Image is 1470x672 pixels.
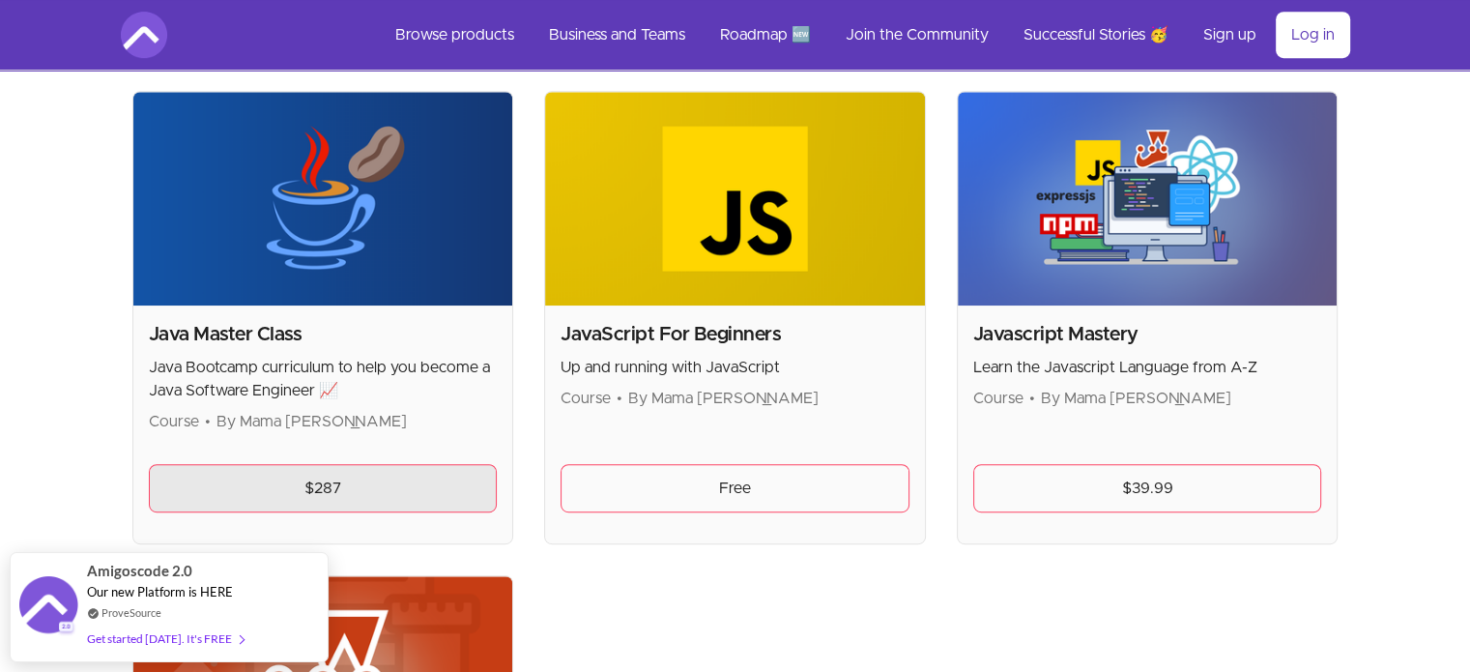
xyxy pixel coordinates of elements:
[1188,12,1272,58] a: Sign up
[561,391,611,406] span: Course
[1008,12,1184,58] a: Successful Stories 🥳
[628,391,819,406] span: By Mama [PERSON_NAME]
[101,604,161,621] a: ProveSource
[19,576,77,639] img: provesource social proof notification image
[205,414,211,429] span: •
[561,356,909,379] p: Up and running with JavaScript
[973,464,1322,512] a: $39.99
[149,356,498,402] p: Java Bootcamp curriculum to help you become a Java Software Engineer 📈
[705,12,826,58] a: Roadmap 🆕
[149,414,199,429] span: Course
[561,321,909,348] h2: JavaScript For Beginners
[958,92,1338,306] img: Product image for Javascript Mastery
[149,321,498,348] h2: Java Master Class
[133,92,513,306] img: Product image for Java Master Class
[380,12,1350,58] nav: Main
[1041,391,1231,406] span: By Mama [PERSON_NAME]
[561,464,909,512] a: Free
[87,628,244,650] div: Get started [DATE]. It's FREE
[1029,391,1035,406] span: •
[121,12,167,58] img: Amigoscode logo
[380,12,530,58] a: Browse products
[87,560,192,582] span: Amigoscode 2.0
[87,584,233,599] span: Our new Platform is HERE
[216,414,407,429] span: By Mama [PERSON_NAME]
[973,321,1322,348] h2: Javascript Mastery
[617,391,622,406] span: •
[1276,12,1350,58] a: Log in
[533,12,701,58] a: Business and Teams
[149,464,498,512] a: $287
[545,92,925,306] img: Product image for JavaScript For Beginners
[973,356,1322,379] p: Learn the Javascript Language from A-Z
[973,391,1023,406] span: Course
[830,12,1004,58] a: Join the Community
